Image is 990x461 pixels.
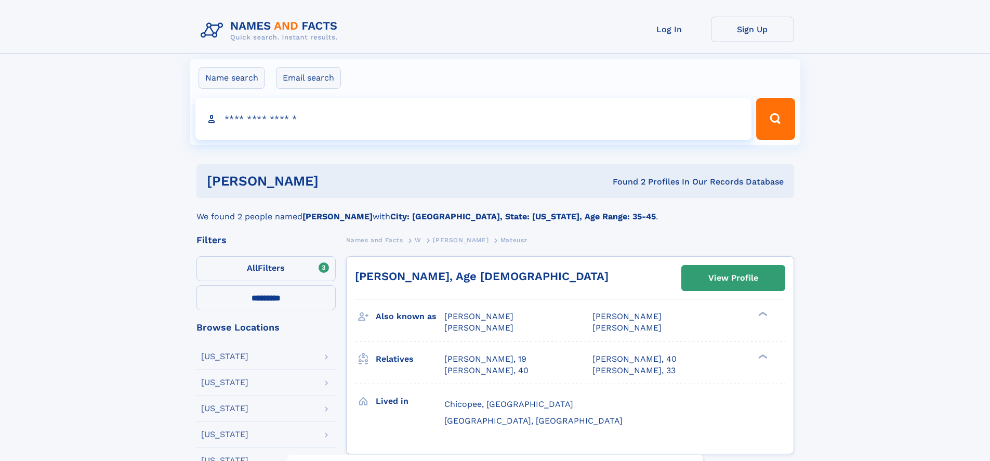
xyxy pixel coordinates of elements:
[196,256,336,281] label: Filters
[195,98,752,140] input: search input
[207,175,466,188] h1: [PERSON_NAME]
[756,311,768,318] div: ❯
[247,263,258,273] span: All
[196,17,346,45] img: Logo Names and Facts
[592,353,677,365] a: [PERSON_NAME], 40
[199,67,265,89] label: Name search
[276,67,341,89] label: Email search
[708,266,758,290] div: View Profile
[444,311,513,321] span: [PERSON_NAME]
[201,352,248,361] div: [US_STATE]
[444,416,623,426] span: [GEOGRAPHIC_DATA], [GEOGRAPHIC_DATA]
[433,233,489,246] a: [PERSON_NAME]
[444,399,573,409] span: Chicopee, [GEOGRAPHIC_DATA]
[376,350,444,368] h3: Relatives
[415,233,421,246] a: W
[201,430,248,439] div: [US_STATE]
[196,323,336,332] div: Browse Locations
[196,235,336,245] div: Filters
[500,236,527,244] span: Mateusz
[302,212,373,221] b: [PERSON_NAME]
[390,212,656,221] b: City: [GEOGRAPHIC_DATA], State: [US_STATE], Age Range: 35-45
[466,176,784,188] div: Found 2 Profiles In Our Records Database
[201,378,248,387] div: [US_STATE]
[711,17,794,42] a: Sign Up
[201,404,248,413] div: [US_STATE]
[682,266,785,291] a: View Profile
[346,233,403,246] a: Names and Facts
[444,323,513,333] span: [PERSON_NAME]
[756,98,795,140] button: Search Button
[592,323,662,333] span: [PERSON_NAME]
[196,198,794,223] div: We found 2 people named with .
[756,353,768,360] div: ❯
[444,365,529,376] a: [PERSON_NAME], 40
[355,270,609,283] a: [PERSON_NAME], Age [DEMOGRAPHIC_DATA]
[444,353,526,365] a: [PERSON_NAME], 19
[376,392,444,410] h3: Lived in
[415,236,421,244] span: W
[628,17,711,42] a: Log In
[433,236,489,244] span: [PERSON_NAME]
[592,365,676,376] a: [PERSON_NAME], 33
[592,311,662,321] span: [PERSON_NAME]
[376,308,444,325] h3: Also known as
